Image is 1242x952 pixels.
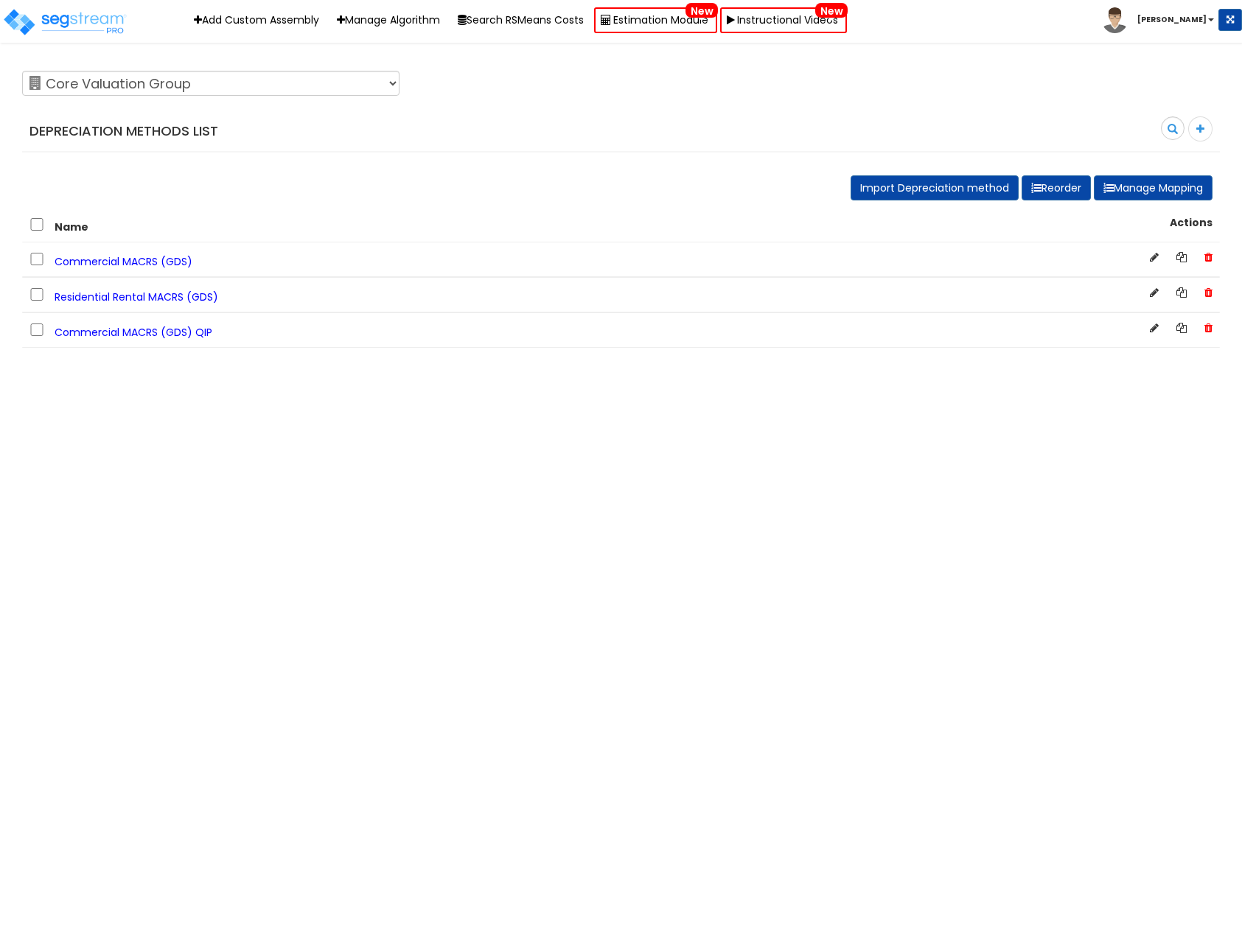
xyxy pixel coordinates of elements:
[851,175,1019,200] button: Import Depreciation method
[55,325,212,340] span: Commercial MACRS (GDS) QIP
[450,9,591,32] button: Search RSMeans Costs
[1176,285,1187,300] a: Copy Depreciation Method
[29,124,610,139] h4: Depreciation Methods List
[1170,215,1213,230] strong: Actions
[55,290,218,304] span: Residential Rental MACRS (GDS)
[2,7,128,37] img: logo_pro_r.png
[1022,175,1091,200] button: Reorder
[720,7,847,33] a: Instructional VideosNew
[1176,321,1187,335] a: Copy Depreciation Method
[1204,250,1213,265] span: Delete Depreciation Method
[1138,117,1184,142] input: search depreciation method
[55,220,88,234] strong: Name
[1176,250,1187,265] a: Copy Depreciation Method
[685,3,718,18] span: New
[1204,321,1213,335] span: Delete Depreciation Method
[55,254,192,269] span: Commercial MACRS (GDS)
[594,7,717,33] a: Estimation ModuleNew
[815,3,848,18] span: New
[1204,285,1213,300] span: Delete Depreciation Method
[1094,175,1213,200] button: Manage Mapping
[1102,7,1128,33] img: avatar.png
[329,9,447,32] a: Manage Algorithm
[1137,14,1207,25] b: [PERSON_NAME]
[186,9,327,32] a: Add Custom Assembly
